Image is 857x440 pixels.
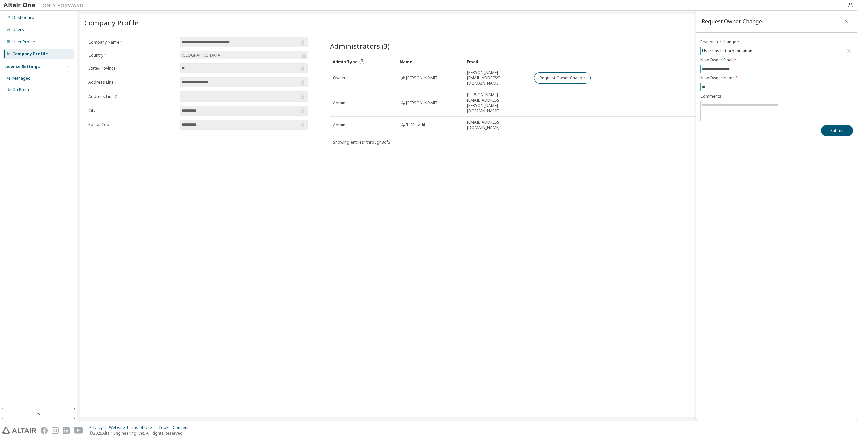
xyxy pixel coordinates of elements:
span: Ti Metadil [406,122,425,128]
div: Managed [12,76,31,81]
span: Showing entries 1 through 3 of 3 [333,139,390,145]
img: facebook.svg [41,427,48,434]
button: Submit [821,125,853,136]
span: Owner [333,75,346,81]
span: [PERSON_NAME][EMAIL_ADDRESS][DOMAIN_NAME] [467,70,528,86]
p: © 2025 Altair Engineering, Inc. All Rights Reserved. [89,430,193,436]
span: [PERSON_NAME] [406,100,437,106]
div: Request Owner Change [702,19,762,24]
label: Reason for change [700,39,853,45]
img: altair_logo.svg [2,427,36,434]
div: Email [467,56,528,67]
label: Comments [700,93,853,99]
span: Admin [333,122,345,128]
div: User Profile [12,39,35,45]
span: Admin [333,100,345,106]
div: Privacy [89,425,109,430]
div: [GEOGRAPHIC_DATA] [180,52,223,59]
div: On Prem [12,87,29,92]
div: Name [400,56,461,67]
div: User has left organisation [701,47,853,55]
span: [EMAIL_ADDRESS][DOMAIN_NAME] [467,120,528,130]
div: Company Profile [12,51,48,57]
img: Altair One [3,2,87,9]
div: Users [12,27,24,33]
div: Cookie Consent [158,425,193,430]
div: User has left organisation [701,47,753,55]
div: License Settings [4,64,40,69]
label: Company Name [88,40,176,45]
span: [PERSON_NAME][EMAIL_ADDRESS][PERSON_NAME][DOMAIN_NAME] [467,92,528,114]
label: Address Line 2 [88,94,176,99]
button: Request Owner Change [534,72,591,84]
div: [GEOGRAPHIC_DATA] [180,51,308,59]
label: Country [88,53,176,58]
img: youtube.svg [74,427,83,434]
img: instagram.svg [52,427,59,434]
span: Company Profile [84,18,138,27]
div: Website Terms of Use [109,425,158,430]
img: linkedin.svg [63,427,70,434]
label: Postal Code [88,122,176,127]
span: [PERSON_NAME] [406,75,437,81]
label: State/Province [88,66,176,71]
label: City [88,108,176,113]
label: New Owner Email [700,57,853,63]
span: Admin Type [333,59,358,65]
div: Dashboard [12,15,34,20]
label: Address Line 1 [88,80,176,85]
span: Administrators (3) [330,41,390,51]
label: New Owner Name [700,75,853,81]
